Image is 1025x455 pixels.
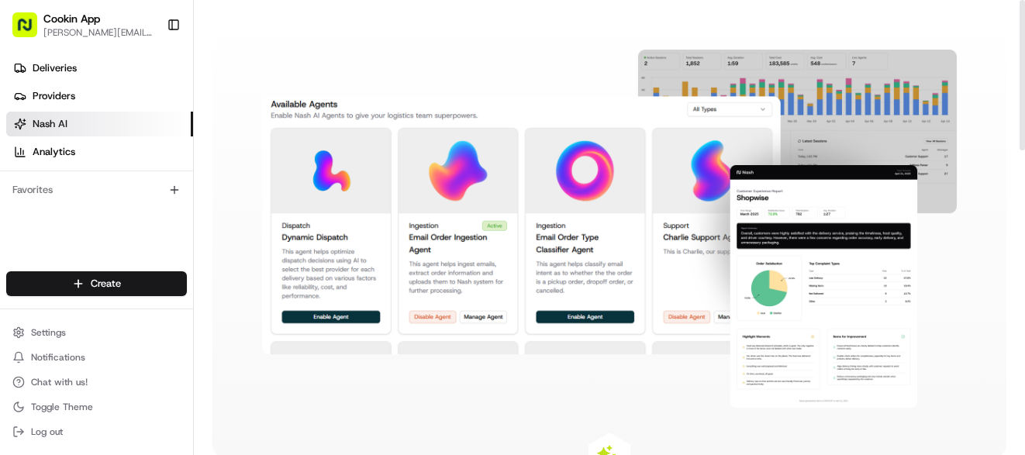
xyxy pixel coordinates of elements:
[31,283,43,295] img: 1736555255976-a54dd68f-1ca7-489b-9aae-adbdc363a1c4
[31,401,93,413] span: Toggle Theme
[154,340,188,352] span: Pylon
[6,421,187,443] button: Log out
[6,322,187,343] button: Settings
[43,26,154,39] button: [PERSON_NAME][EMAIL_ADDRESS][DOMAIN_NAME]
[6,396,187,418] button: Toggle Theme
[6,6,160,43] button: Cookin App[PERSON_NAME][EMAIL_ADDRESS][DOMAIN_NAME]
[16,62,282,87] p: Welcome 👋
[43,11,100,26] button: Cookin App
[33,61,77,75] span: Deliveries
[31,241,43,253] img: 1736555255976-a54dd68f-1ca7-489b-9aae-adbdc363a1c4
[70,164,213,176] div: We're available if you need us!
[33,89,75,103] span: Providers
[6,112,193,136] a: Nash AI
[240,198,282,217] button: See all
[262,50,957,408] img: Nash AI Dashboard
[33,117,67,131] span: Nash AI
[6,84,193,109] a: Providers
[6,56,193,81] a: Deliveries
[40,100,256,116] input: Clear
[91,277,121,291] span: Create
[109,340,188,352] a: Powered byPylon
[16,267,40,298] img: Wisdom Oko
[264,153,282,171] button: Start new chat
[16,16,47,47] img: Nash
[6,346,187,368] button: Notifications
[168,282,174,295] span: •
[31,326,66,339] span: Settings
[70,148,254,164] div: Start new chat
[48,282,165,295] span: Wisdom [PERSON_NAME]
[137,240,169,253] span: [DATE]
[31,351,85,364] span: Notifications
[31,376,88,388] span: Chat with us!
[129,240,134,253] span: •
[33,148,60,176] img: 8016278978528_b943e370aa5ada12b00a_72.png
[48,240,126,253] span: [PERSON_NAME]
[6,178,187,202] div: Favorites
[6,140,193,164] a: Analytics
[6,271,187,296] button: Create
[33,145,75,159] span: Analytics
[6,371,187,393] button: Chat with us!
[16,202,104,214] div: Past conversations
[31,426,63,438] span: Log out
[16,226,40,250] img: Brigitte Vinadas
[177,282,209,295] span: [DATE]
[16,148,43,176] img: 1736555255976-a54dd68f-1ca7-489b-9aae-adbdc363a1c4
